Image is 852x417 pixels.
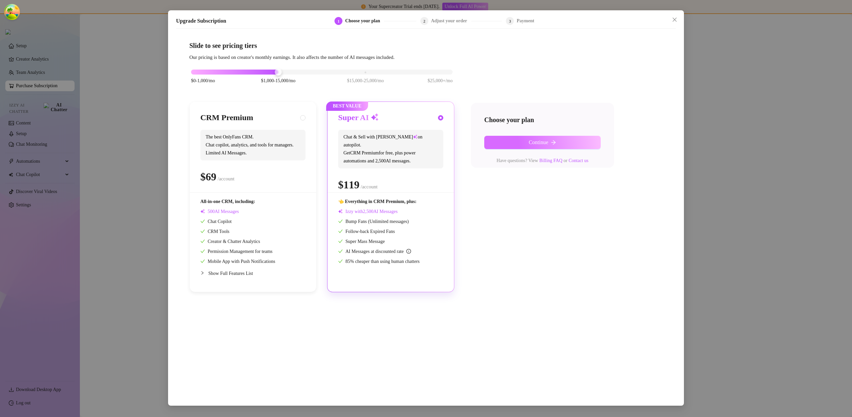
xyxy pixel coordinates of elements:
[200,219,205,224] span: check
[200,239,205,244] span: check
[568,158,588,163] a: Contact us
[672,17,677,22] span: close
[338,209,398,214] span: Izzy with AI Messages
[200,249,273,254] span: Permission Management for teams
[517,17,534,25] div: Payment
[337,19,339,24] span: 1
[189,55,394,60] span: Our pricing is based on creator's monthly earnings. It also affects the number of AI messages inc...
[345,17,384,25] div: Choose your plan
[189,41,663,50] h4: Slide to see pricing tiers
[431,17,471,25] div: Adjust your order
[200,171,216,183] span: $
[484,115,601,124] h4: Choose your plan
[200,112,253,123] h3: CRM Premium
[200,229,205,234] span: check
[406,249,411,254] span: info-circle
[669,17,680,22] span: Close
[345,249,411,254] span: AI Messages at discounted rate
[539,158,562,163] a: Billing FAQ
[338,239,343,244] span: check
[338,259,420,264] span: 85% cheaper than using human chatters
[200,209,239,214] span: AI Messages
[218,176,235,181] span: /account
[200,199,255,204] span: All-in-one CRM, including:
[200,259,275,264] span: Mobile App with Push Notifications
[347,77,384,85] span: $15,000-25,000/mo
[338,130,443,168] span: Chat & Sell with [PERSON_NAME] on autopilot. Get CRM Premium for free, plus power automations and...
[338,259,343,264] span: check
[200,229,229,234] span: CRM Tools
[338,112,379,123] h3: Super AI
[200,259,205,264] span: check
[423,19,425,24] span: 2
[497,158,588,163] span: Have questions? View or
[200,130,306,160] span: The best OnlyFans CRM. Chat copilot, analytics, and tools for managers. Limited AI Messages.
[208,271,253,276] span: Show Full Features List
[338,179,359,191] span: $
[261,77,295,85] span: $1,000-15,000/mo
[338,199,416,204] span: 👈 Everything in CRM Premium, plus:
[551,140,556,145] span: arrow-right
[484,136,601,149] button: Continuearrow-right
[338,229,395,234] span: Follow-back Expired Fans
[428,77,453,85] span: $25,000+/mo
[200,265,306,281] div: Show Full Features List
[200,239,260,244] span: Creator & Chatter Analytics
[200,249,205,254] span: check
[176,17,226,25] h5: Upgrade Subscription
[200,271,204,275] span: collapsed
[191,77,215,85] span: $0-1,000/mo
[338,219,343,224] span: check
[669,14,680,25] button: Close
[338,229,343,234] span: check
[361,184,378,189] span: /account
[529,139,548,145] span: Continue
[338,219,409,224] span: Bump Fans (Unlimited messages)
[5,5,19,19] button: Open Tanstack query devtools
[338,249,343,254] span: check
[200,219,232,224] span: Chat Copilot
[509,19,511,24] span: 3
[326,102,368,111] span: BEST VALUE
[338,239,385,244] span: Super Mass Message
